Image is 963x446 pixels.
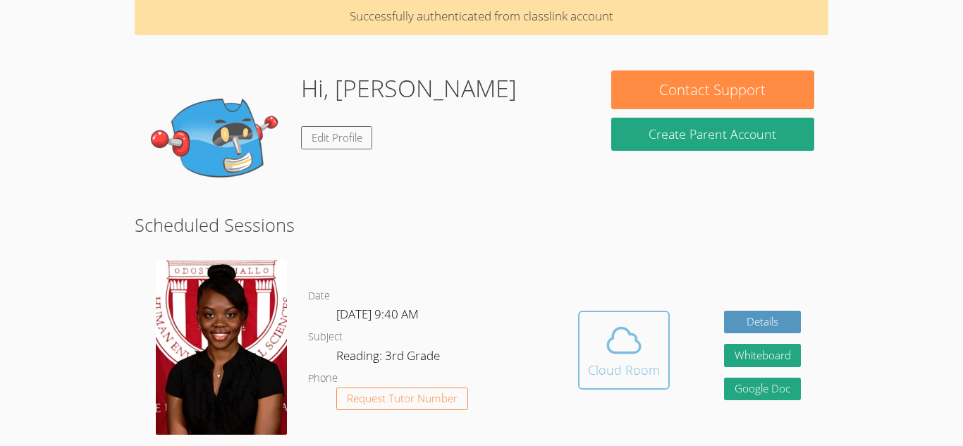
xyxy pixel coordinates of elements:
img: default.png [149,70,290,211]
button: Whiteboard [724,344,802,367]
button: Contact Support [611,70,814,109]
button: Create Parent Account [611,118,814,151]
dt: Subject [308,328,343,346]
a: Google Doc [724,378,802,401]
span: Request Tutor Number [347,393,458,404]
button: Cloud Room [578,311,670,390]
a: Details [724,311,802,334]
a: Edit Profile [301,126,373,149]
h1: Hi, [PERSON_NAME] [301,70,517,106]
dt: Phone [308,370,338,388]
div: Cloud Room [588,360,660,380]
button: Request Tutor Number [336,388,468,411]
span: [DATE] 9:40 AM [336,306,419,322]
h2: Scheduled Sessions [135,211,828,238]
img: avatar.png [156,260,287,435]
dt: Date [308,287,330,305]
dd: Reading: 3rd Grade [336,346,443,370]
